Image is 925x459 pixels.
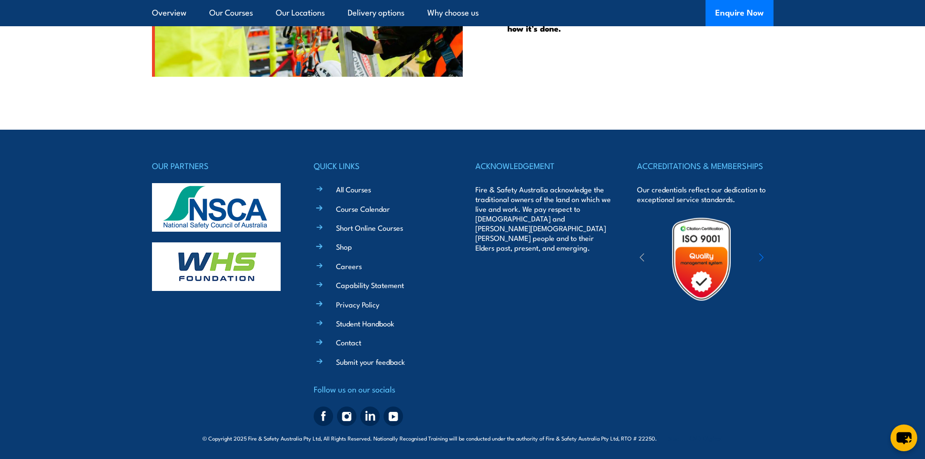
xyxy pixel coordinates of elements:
h4: OUR PARTNERS [152,159,288,172]
a: Student Handbook [336,318,394,328]
a: KND Digital [689,433,723,442]
a: Contact [336,337,361,347]
button: chat-button [891,425,917,451]
img: whs-logo-footer [152,242,281,291]
span: © Copyright 2025 Fire & Safety Australia Pty Ltd, All Rights Reserved. Nationally Recognised Trai... [202,433,723,442]
img: nsca-logo-footer [152,183,281,232]
h4: ACCREDITATIONS & MEMBERSHIPS [637,159,773,172]
img: ewpa-logo [744,242,829,276]
h4: ACKNOWLEDGEMENT [475,159,611,172]
a: Capability Statement [336,280,404,290]
a: Careers [336,261,362,271]
img: Untitled design (19) [659,217,744,302]
a: Course Calendar [336,204,390,214]
span: Site: [668,434,723,442]
p: Our credentials reflect our dedication to exceptional service standards. [637,185,773,204]
p: Fire & Safety Australia acknowledge the traditional owners of the land on which we live and work.... [475,185,611,253]
a: All Courses [336,184,371,194]
h4: Follow us on our socials [314,382,450,396]
a: Privacy Policy [336,299,379,309]
a: Shop [336,241,352,252]
a: Short Online Courses [336,222,403,233]
a: Submit your feedback [336,357,405,367]
h4: QUICK LINKS [314,159,450,172]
